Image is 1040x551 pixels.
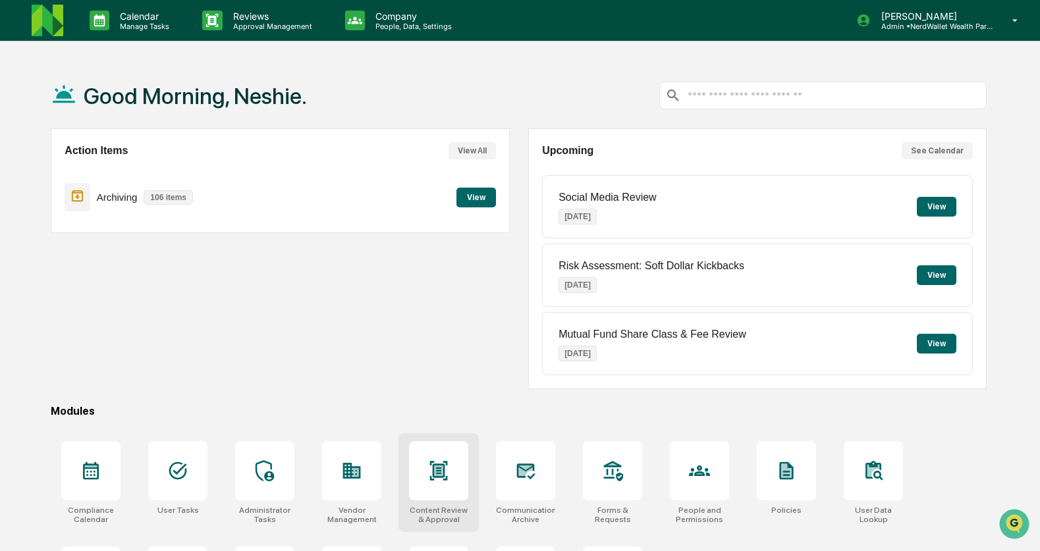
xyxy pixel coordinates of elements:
[109,11,176,22] p: Calendar
[97,192,138,203] p: Archiving
[131,223,159,233] span: Pylon
[871,11,993,22] p: [PERSON_NAME]
[559,346,597,361] p: [DATE]
[96,167,106,178] div: 🗄️
[13,167,24,178] div: 🖐️
[917,197,956,217] button: View
[32,5,63,36] img: logo
[559,209,597,224] p: [DATE]
[902,142,973,159] button: See Calendar
[409,506,468,524] div: Content Review & Approval
[13,192,24,203] div: 🔎
[84,83,307,109] h1: Good Morning, Neshie.
[542,145,593,157] h2: Upcoming
[93,223,159,233] a: Powered byPylon
[583,506,642,524] div: Forms & Requests
[13,28,240,49] p: How can we help?
[65,145,128,157] h2: Action Items
[559,260,744,272] p: Risk Assessment: Soft Dollar Kickbacks
[365,22,458,31] p: People, Data, Settings
[51,405,987,417] div: Modules
[449,142,496,159] button: View All
[8,161,90,184] a: 🖐️Preclearance
[322,506,381,524] div: Vendor Management
[45,114,167,124] div: We're available if you need us!
[8,186,88,209] a: 🔎Data Lookup
[224,105,240,120] button: Start new chat
[223,22,319,31] p: Approval Management
[998,508,1033,543] iframe: Open customer support
[456,188,496,207] button: View
[771,506,802,515] div: Policies
[13,101,37,124] img: 1746055101610-c473b297-6a78-478c-a979-82029cc54cd1
[871,22,993,31] p: Admin • NerdWallet Wealth Partners
[496,506,555,524] div: Communications Archive
[26,191,83,204] span: Data Lookup
[917,334,956,354] button: View
[26,166,85,179] span: Preclearance
[90,161,169,184] a: 🗄️Attestations
[223,11,319,22] p: Reviews
[61,506,121,524] div: Compliance Calendar
[45,101,216,114] div: Start new chat
[235,506,294,524] div: Administrator Tasks
[157,506,199,515] div: User Tasks
[456,190,496,203] a: View
[109,166,163,179] span: Attestations
[559,328,746,340] p: Mutual Fund Share Class & Fee Review
[109,22,176,31] p: Manage Tasks
[144,190,193,205] p: 106 items
[365,11,458,22] p: Company
[670,506,729,524] div: People and Permissions
[559,192,657,203] p: Social Media Review
[559,277,597,293] p: [DATE]
[917,265,956,285] button: View
[844,506,903,524] div: User Data Lookup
